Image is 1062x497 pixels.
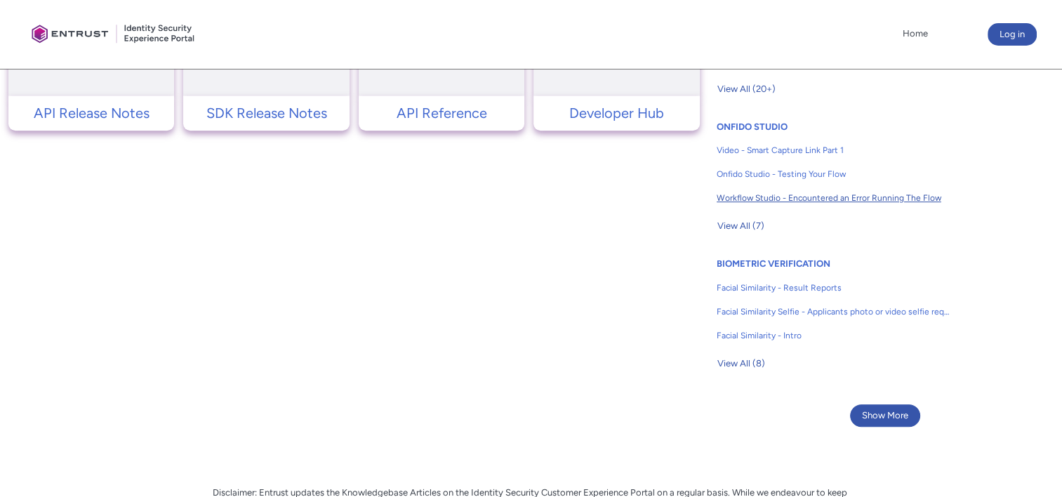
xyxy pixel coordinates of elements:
[717,276,950,300] a: Facial Similarity - Result Reports
[988,23,1037,46] button: Log in
[899,23,931,44] a: Home
[717,144,950,157] span: Video - Smart Capture Link Part 1
[8,102,174,124] a: API Release Notes
[717,121,788,132] a: ONFIDO STUDIO
[359,102,524,124] a: API Reference
[366,102,517,124] p: API Reference
[717,215,765,237] button: View All (7)
[183,102,349,124] a: SDK Release Notes
[717,162,950,186] a: Onfido Studio - Testing Your Flow
[717,353,765,374] span: View All (8)
[717,300,950,324] a: Facial Similarity Selfie - Applicants photo or video selfie requirements
[717,305,950,318] span: Facial Similarity Selfie - Applicants photo or video selfie requirements
[717,79,776,100] span: View All (20+)
[717,324,950,347] a: Facial Similarity - Intro
[850,404,920,427] button: Show More
[15,102,167,124] p: API Release Notes
[540,102,692,124] p: Developer Hub
[717,138,950,162] a: Video - Smart Capture Link Part 1
[717,216,764,237] span: View All (7)
[190,102,342,124] p: SDK Release Notes
[533,102,699,124] a: Developer Hub
[717,168,950,180] span: Onfido Studio - Testing Your Flow
[717,258,830,269] a: BIOMETRIC VERIFICATION
[717,281,950,294] span: Facial Similarity - Result Reports
[717,78,776,100] button: View All (20+)
[717,329,950,342] span: Facial Similarity - Intro
[717,186,950,210] a: Workflow Studio - Encountered an Error Running The Flow
[717,192,950,204] span: Workflow Studio - Encountered an Error Running The Flow
[717,352,766,375] button: View All (8)
[997,432,1062,497] iframe: Qualified Messenger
